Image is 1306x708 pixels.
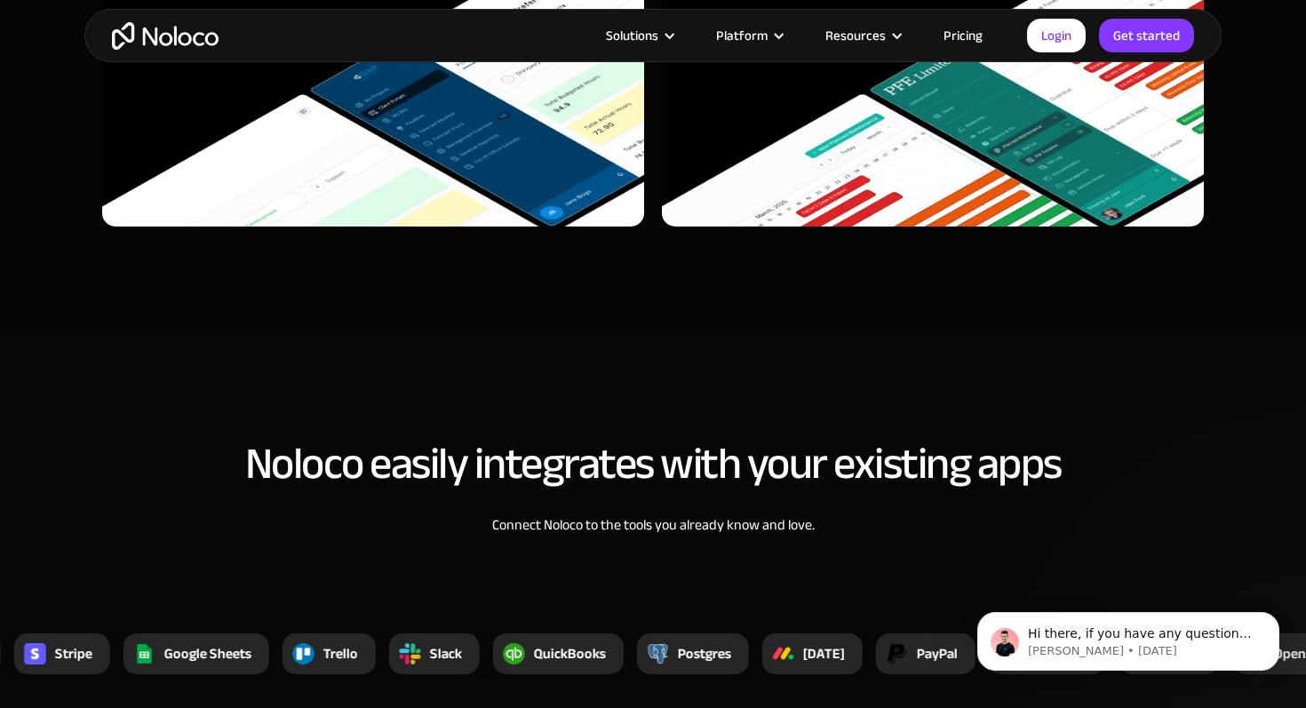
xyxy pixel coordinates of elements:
div: Postgres [678,643,731,664]
div: Connect Noloco to the tools you already know and love. [418,514,888,536]
div: Solutions [606,24,658,47]
h2: Noloco easily integrates with your existing apps [102,440,1204,488]
div: Resources [825,24,886,47]
div: QuickBooks [534,643,606,664]
iframe: Intercom notifications message [951,575,1306,699]
div: Platform [716,24,768,47]
a: Login [1027,19,1086,52]
div: Trello [323,643,358,664]
a: Pricing [921,24,1005,47]
div: [DATE] [803,643,845,664]
div: PayPal [917,643,958,664]
a: home [112,22,219,50]
div: Solutions [584,24,694,47]
div: Platform [694,24,803,47]
div: Resources [803,24,921,47]
div: Google Sheets [164,643,251,664]
div: Stripe [55,643,92,664]
div: Slack [430,643,462,664]
a: Get started [1099,19,1194,52]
